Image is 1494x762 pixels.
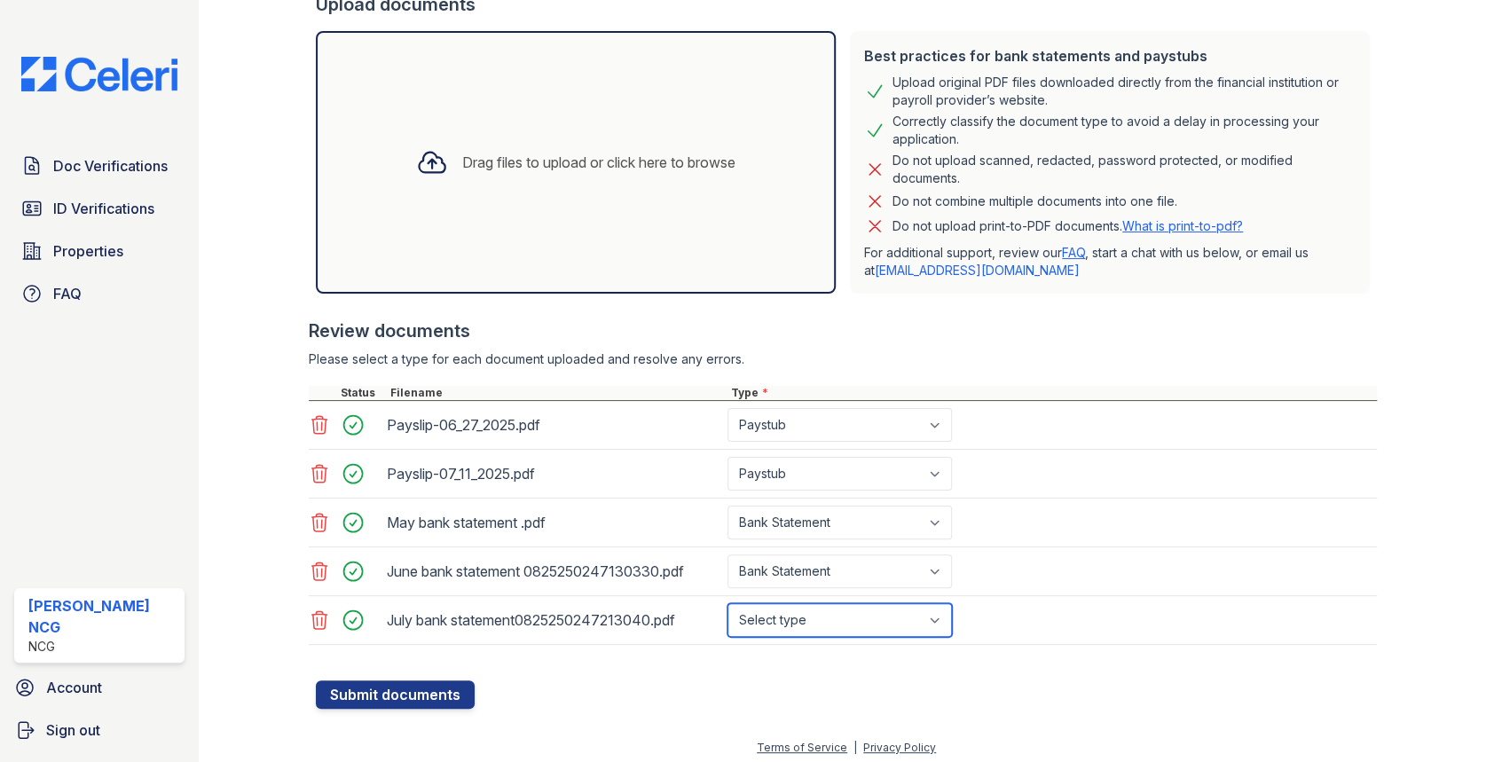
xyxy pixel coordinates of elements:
span: ID Verifications [53,198,154,219]
div: | [853,741,857,754]
p: For additional support, review our , start a chat with us below, or email us at [864,244,1356,279]
a: FAQ [14,276,185,311]
div: Status [337,386,387,400]
div: NCG [28,638,177,656]
div: Upload original PDF files downloaded directly from the financial institution or payroll provider’... [892,74,1356,109]
span: Doc Verifications [53,155,168,177]
div: Do not combine multiple documents into one file. [892,191,1177,212]
span: FAQ [53,283,82,304]
a: What is print-to-pdf? [1122,218,1243,233]
div: Payslip-06_27_2025.pdf [387,411,720,439]
a: FAQ [1062,245,1085,260]
img: CE_Logo_Blue-a8612792a0a2168367f1c8372b55b34899dd931a85d93a1a3d3e32e68fde9ad4.png [7,57,192,91]
div: Payslip-07_11_2025.pdf [387,460,720,488]
a: Properties [14,233,185,269]
div: Filename [387,386,727,400]
a: Sign out [7,712,192,748]
a: Doc Verifications [14,148,185,184]
div: July bank statement0825250247213040.pdf [387,606,720,634]
div: May bank statement .pdf [387,508,720,537]
a: Terms of Service [757,741,847,754]
span: Sign out [46,719,100,741]
p: Do not upload print-to-PDF documents. [892,217,1243,235]
a: [EMAIL_ADDRESS][DOMAIN_NAME] [875,263,1080,278]
span: Properties [53,240,123,262]
div: Correctly classify the document type to avoid a delay in processing your application. [892,113,1356,148]
div: Type [727,386,1378,400]
a: ID Verifications [14,191,185,226]
div: Drag files to upload or click here to browse [462,152,735,173]
div: Do not upload scanned, redacted, password protected, or modified documents. [892,152,1356,187]
div: Review documents [309,318,1378,343]
div: Please select a type for each document uploaded and resolve any errors. [309,350,1378,368]
div: Best practices for bank statements and paystubs [864,45,1356,67]
div: [PERSON_NAME] NCG [28,595,177,638]
span: Account [46,677,102,698]
button: Submit documents [316,680,475,709]
a: Privacy Policy [863,741,936,754]
a: Account [7,670,192,705]
div: June bank statement 0825250247130330.pdf [387,557,720,585]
